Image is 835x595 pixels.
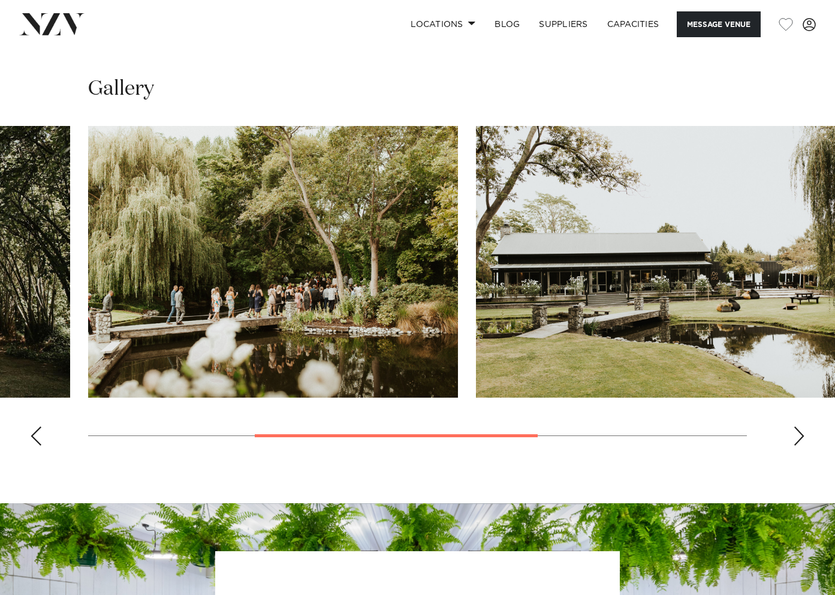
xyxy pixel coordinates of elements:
button: Message Venue [677,11,761,37]
h2: Gallery [88,76,154,103]
a: Capacities [598,11,669,37]
a: SUPPLIERS [529,11,597,37]
img: nzv-logo.png [19,13,85,35]
a: Locations [401,11,485,37]
swiper-slide: 2 / 4 [88,126,458,398]
a: BLOG [485,11,529,37]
